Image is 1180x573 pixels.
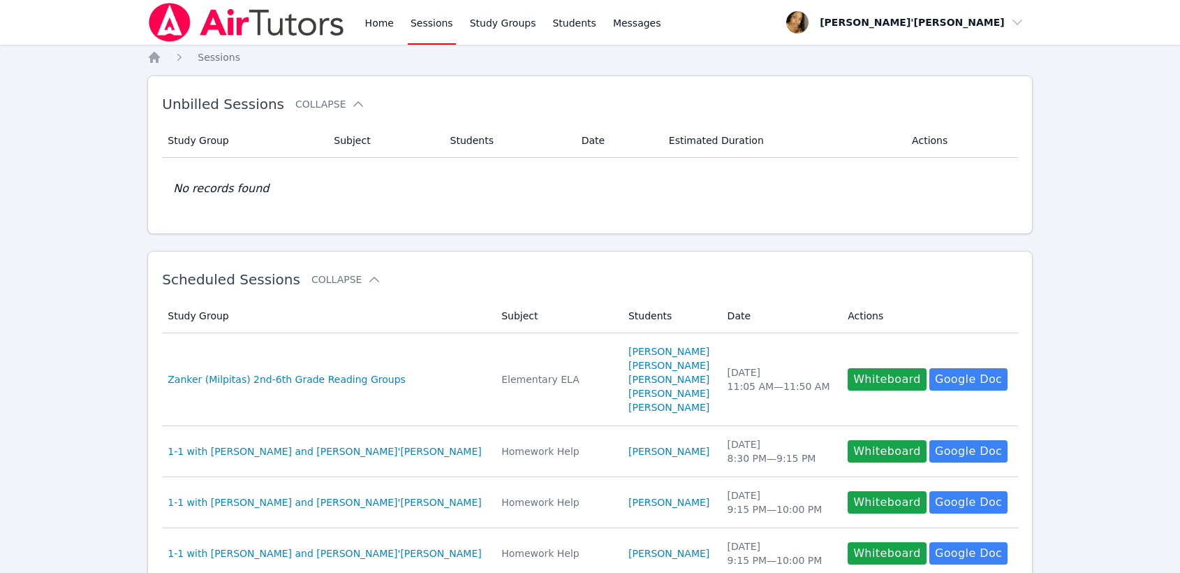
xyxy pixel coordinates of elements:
[198,50,240,64] a: Sessions
[162,96,284,113] span: Unbilled Sessions
[839,299,1018,333] th: Actions
[904,124,1018,158] th: Actions
[295,97,365,111] button: Collapse
[198,52,240,63] span: Sessions
[661,124,904,158] th: Estimated Duration
[848,542,927,565] button: Whiteboard
[929,542,1008,565] a: Google Doc
[628,344,709,358] a: [PERSON_NAME]
[929,491,1008,514] a: Google Doc
[162,271,300,288] span: Scheduled Sessions
[628,546,709,560] a: [PERSON_NAME]
[628,386,709,400] a: [PERSON_NAME]
[325,124,441,158] th: Subject
[162,158,1018,219] td: No records found
[501,495,612,509] div: Homework Help
[162,124,325,158] th: Study Group
[442,124,573,158] th: Students
[628,495,709,509] a: [PERSON_NAME]
[728,488,832,516] div: [DATE] 9:15 PM — 10:00 PM
[168,444,481,458] a: 1-1 with [PERSON_NAME] and [PERSON_NAME]'[PERSON_NAME]
[628,444,709,458] a: [PERSON_NAME]
[162,299,493,333] th: Study Group
[620,299,719,333] th: Students
[501,546,612,560] div: Homework Help
[628,372,709,386] a: [PERSON_NAME]
[168,546,481,560] a: 1-1 with [PERSON_NAME] and [PERSON_NAME]'[PERSON_NAME]
[929,368,1008,391] a: Google Doc
[848,440,927,463] button: Whiteboard
[162,333,1018,426] tr: Zanker (Milpitas) 2nd-6th Grade Reading GroupsElementary ELA[PERSON_NAME][PERSON_NAME][PERSON_NAM...
[719,299,840,333] th: Date
[728,437,832,465] div: [DATE] 8:30 PM — 9:15 PM
[501,444,612,458] div: Homework Help
[311,273,381,286] button: Collapse
[147,3,345,42] img: Air Tutors
[728,365,832,393] div: [DATE] 11:05 AM — 11:50 AM
[147,50,1033,64] nav: Breadcrumb
[493,299,620,333] th: Subject
[628,400,709,414] a: [PERSON_NAME]
[929,440,1008,463] a: Google Doc
[162,426,1018,477] tr: 1-1 with [PERSON_NAME] and [PERSON_NAME]'[PERSON_NAME]Homework Help[PERSON_NAME][DATE]8:30 PM—9:1...
[848,491,927,514] button: Whiteboard
[613,16,661,30] span: Messages
[168,372,406,386] a: Zanker (Milpitas) 2nd-6th Grade Reading Groups
[162,477,1018,528] tr: 1-1 with [PERSON_NAME] and [PERSON_NAME]'[PERSON_NAME]Homework Help[PERSON_NAME][DATE]9:15 PM—10:...
[628,358,709,372] a: [PERSON_NAME]
[728,539,832,567] div: [DATE] 9:15 PM — 10:00 PM
[168,495,481,509] a: 1-1 with [PERSON_NAME] and [PERSON_NAME]'[PERSON_NAME]
[848,368,927,391] button: Whiteboard
[501,372,612,386] div: Elementary ELA
[573,124,661,158] th: Date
